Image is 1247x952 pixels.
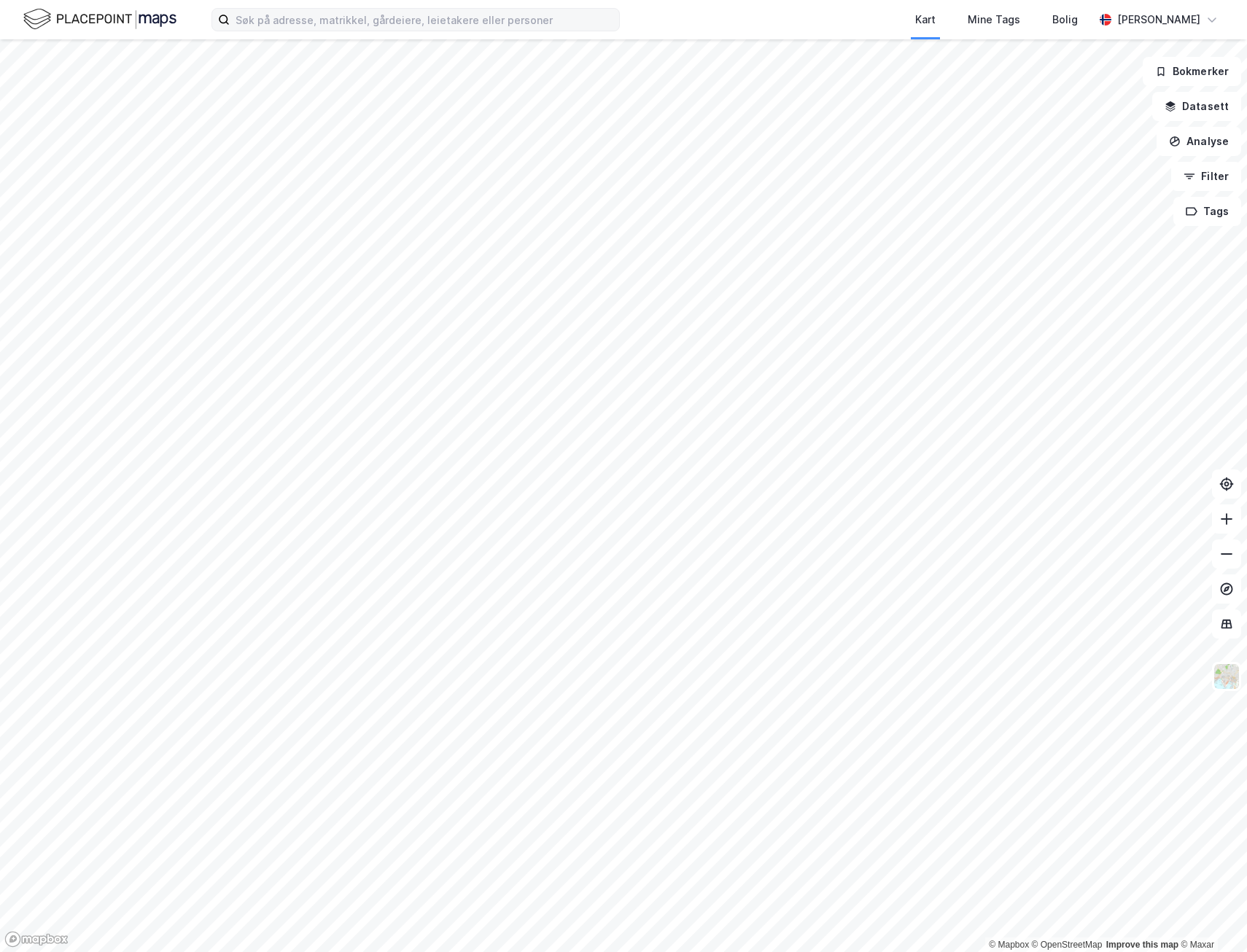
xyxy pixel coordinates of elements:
[1032,940,1103,950] a: OpenStreetMap
[1174,882,1247,952] iframe: Chat Widget
[1052,11,1078,28] div: Bolig
[230,9,619,31] input: Søk på adresse, matrikkel, gårdeiere, leietakere eller personer
[1173,197,1241,226] button: Tags
[989,940,1029,950] a: Mapbox
[1117,11,1200,28] div: [PERSON_NAME]
[1157,127,1241,156] button: Analyse
[4,931,69,948] a: Mapbox homepage
[1106,940,1178,950] a: Improve this map
[968,11,1020,28] div: Mine Tags
[1171,162,1241,191] button: Filter
[1143,57,1241,86] button: Bokmerker
[23,7,176,32] img: logo.f888ab2527a4732fd821a326f86c7f29.svg
[1213,663,1240,690] img: Z
[915,11,936,28] div: Kart
[1152,92,1241,121] button: Datasett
